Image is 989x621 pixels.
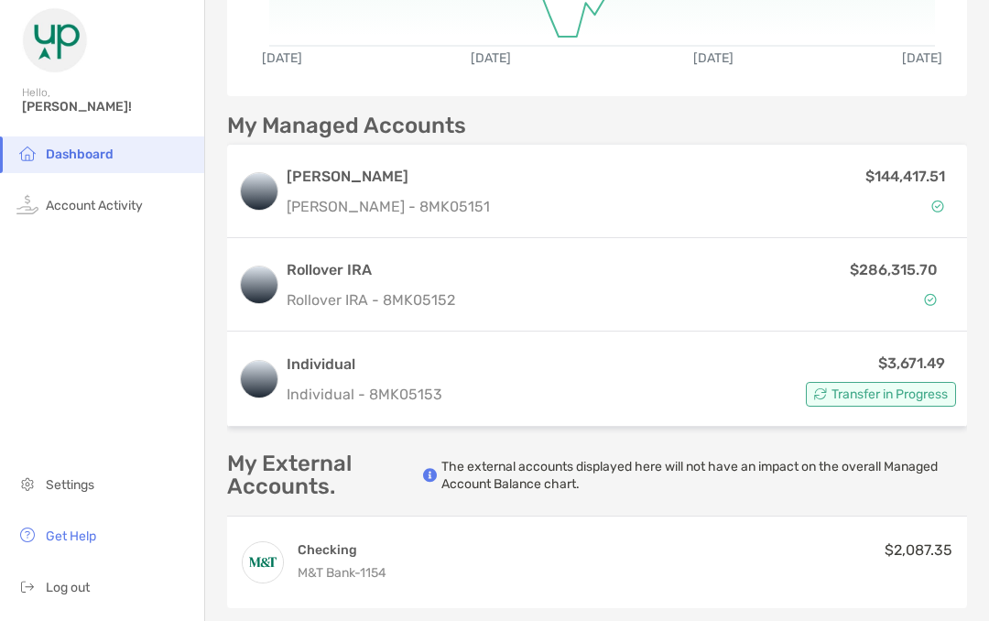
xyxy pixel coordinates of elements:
span: Account Activity [46,198,143,213]
h3: Individual [287,354,442,376]
text: [DATE] [471,50,511,66]
span: 1154 [360,565,386,581]
p: The external accounts displayed here will not have an impact on the overall Managed Account Balan... [441,458,967,493]
img: logo account [241,267,277,303]
h4: Checking [298,541,386,559]
h3: Rollover IRA [287,259,593,281]
span: Get Help [46,528,96,544]
img: Zoe Logo [22,7,88,73]
p: My External Accounts. [227,452,423,498]
text: [DATE] [902,50,942,66]
text: [DATE] [693,50,734,66]
span: [PERSON_NAME]! [22,99,193,114]
img: logo account [241,361,277,398]
img: settings icon [16,473,38,495]
span: M&T Bank - [298,565,360,581]
span: Transfer in Progress [831,389,948,399]
img: info [423,468,437,483]
img: logout icon [16,575,38,597]
p: [PERSON_NAME] - 8MK05151 [287,195,490,218]
img: EZChoice Checking (1154) [243,542,283,583]
img: get-help icon [16,524,38,546]
span: $2,087.35 [885,541,952,559]
p: Individual - 8MK05153 [287,383,442,406]
span: Dashboard [46,147,114,162]
p: Rollover IRA - 8MK05152 [287,289,593,311]
img: activity icon [16,193,38,215]
text: [DATE] [262,50,302,66]
p: $3,671.49 [878,352,945,375]
p: My Managed Accounts [227,114,466,137]
img: logo account [241,173,277,210]
h3: [PERSON_NAME] [287,166,490,188]
span: Settings [46,477,94,493]
span: Log out [46,580,90,595]
img: Account Status icon [924,293,937,306]
img: household icon [16,142,38,164]
img: Account Status icon [931,200,944,212]
p: $286,315.70 [850,258,938,281]
img: Account Status icon [814,387,827,400]
p: $144,417.51 [865,165,945,188]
